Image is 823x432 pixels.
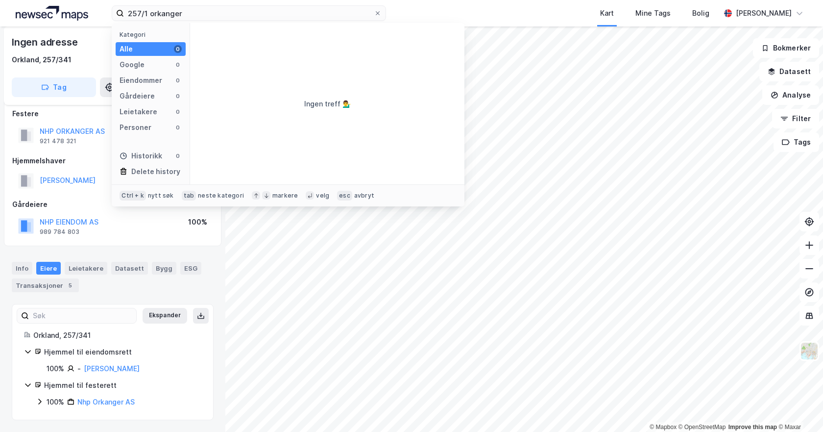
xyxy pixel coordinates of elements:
img: Z [800,342,819,360]
div: nytt søk [148,192,174,200]
div: tab [182,191,196,201]
input: Søk på adresse, matrikkel, gårdeiere, leietakere eller personer [124,6,374,21]
div: Hjemmel til festerett [44,380,201,391]
button: Filter [772,109,819,128]
a: Mapbox [650,424,677,431]
div: Eiendommer [120,75,162,86]
div: Ingen treff 💁‍♂️ [304,98,351,110]
div: Kart [600,7,614,19]
div: Hjemmelshaver [12,155,213,167]
a: OpenStreetMap [678,424,726,431]
div: - [77,363,81,375]
div: 0 [174,124,182,131]
div: 100% [47,363,64,375]
div: Historikk [120,150,162,162]
div: Leietakere [65,262,107,275]
div: 0 [174,152,182,160]
div: Alle [120,43,133,55]
div: Transaksjoner [12,279,79,292]
div: Leietakere [120,106,157,118]
div: Orkland, 257/341 [12,54,72,66]
a: Nhp Orkanger AS [77,398,135,406]
div: 0 [174,61,182,69]
div: Kategori [120,31,186,38]
div: 0 [174,92,182,100]
div: Festere [12,108,213,120]
iframe: Chat Widget [774,385,823,432]
div: Datasett [111,262,148,275]
div: 100% [47,396,64,408]
div: markere [272,192,298,200]
a: [PERSON_NAME] [84,364,140,373]
div: 0 [174,76,182,84]
button: Ekspander [143,308,187,324]
div: Ctrl + k [120,191,146,201]
div: ESG [180,262,201,275]
div: Kontrollprogram for chat [774,385,823,432]
div: 921 478 321 [40,137,76,145]
div: 100% [188,216,207,228]
div: 0 [174,45,182,53]
button: Bokmerker [753,38,819,58]
div: 989 784 803 [40,228,79,236]
div: Mine Tags [635,7,671,19]
div: Bygg [152,262,176,275]
div: esc [337,191,352,201]
div: avbryt [354,192,374,200]
a: Improve this map [728,424,777,431]
button: Tag [12,77,96,97]
div: 0 [174,108,182,116]
div: Personer [120,122,151,133]
button: Analyse [762,85,819,105]
div: 5 [65,280,75,290]
div: Delete history [131,166,180,178]
div: Bolig [692,7,709,19]
div: velg [316,192,329,200]
div: Orkland, 257/341 [33,330,201,341]
button: Tags [774,132,819,152]
div: Info [12,262,32,275]
div: Hjemmel til eiendomsrett [44,346,201,358]
input: Søk [29,308,136,323]
div: Ingen adresse [12,34,79,50]
div: neste kategori [198,192,244,200]
div: Eiere [36,262,61,275]
div: Google [120,59,145,71]
div: [PERSON_NAME] [736,7,792,19]
div: Gårdeiere [12,199,213,210]
button: Datasett [759,62,819,81]
img: logo.a4113a55bc3d86da70a041830d287a7e.svg [16,6,88,21]
div: Gårdeiere [120,90,155,102]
